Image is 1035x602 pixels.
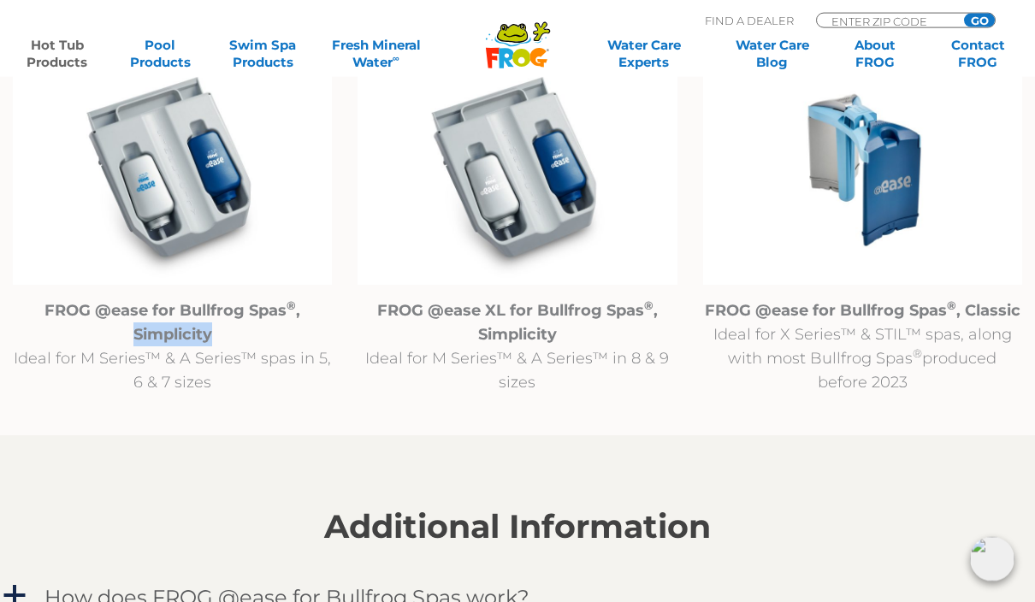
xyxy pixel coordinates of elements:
sup: ® [913,346,922,360]
p: Ideal for M Series™ & A Series™ in 8 & 9 sizes [358,298,677,394]
img: openIcon [970,537,1014,581]
a: Water CareBlog [732,37,813,71]
p: Ideal for X Series™ & STIL™ spas, along with most Bullfrog Spas produced before 2023 [703,298,1022,394]
strong: FROG @ease for Bullfrog Spas , Simplicity [44,301,300,344]
strong: FROG @ease for Bullfrog Spas , Classic [705,301,1020,320]
img: @ease_Bullfrog_FROG @ease R180 for Bullfrog Spas with Filter [13,55,332,285]
p: Ideal for M Series™ & A Series™ spas in 5, 6 & 7 sizes [13,298,332,394]
sup: ∞ [393,52,399,64]
a: AboutFROG [835,37,915,71]
strong: FROG @ease XL for Bullfrog Spas , Simplicity [377,301,658,344]
a: Fresh MineralWater∞ [326,37,426,71]
img: @ease_Bullfrog_FROG @easeXL for Bullfrog Spas with Filter [358,55,677,285]
input: Zip Code Form [830,14,945,28]
a: PoolProducts [120,37,200,71]
a: ContactFROG [937,37,1018,71]
img: Untitled design (94) [703,55,1022,285]
sup: ® [644,298,654,312]
a: Hot TubProducts [17,37,98,71]
p: Find A Dealer [705,13,794,28]
a: Swim SpaProducts [223,37,304,71]
sup: ® [287,298,296,312]
a: Water CareExperts [579,37,709,71]
sup: ® [947,298,956,312]
input: GO [964,14,995,27]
